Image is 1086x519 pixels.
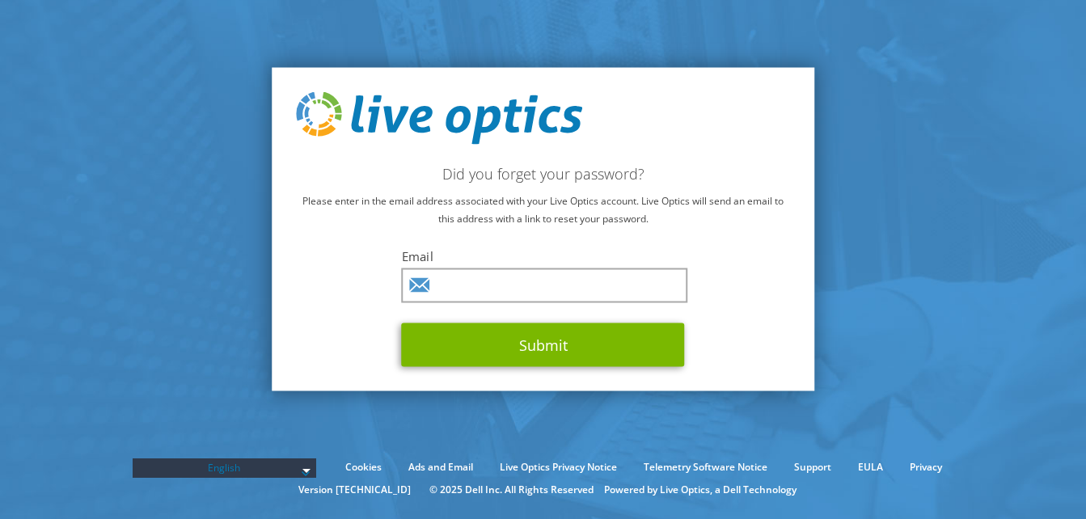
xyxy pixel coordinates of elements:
p: Please enter in the email address associated with your Live Optics account. Live Optics will send... [296,192,791,228]
li: Version [TECHNICAL_ID] [290,481,419,499]
a: EULA [846,458,895,476]
span: English [141,458,309,478]
a: Support [782,458,843,476]
a: Cookies [333,458,394,476]
img: live_optics_svg.svg [296,91,582,145]
h2: Did you forget your password? [296,165,791,183]
li: Powered by Live Optics, a Dell Technology [604,481,797,499]
li: © 2025 Dell Inc. All Rights Reserved [421,481,602,499]
a: Live Optics Privacy Notice [488,458,629,476]
a: Privacy [898,458,954,476]
button: Submit [402,323,685,367]
a: Ads and Email [396,458,485,476]
label: Email [402,248,685,264]
a: Telemetry Software Notice [632,458,780,476]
